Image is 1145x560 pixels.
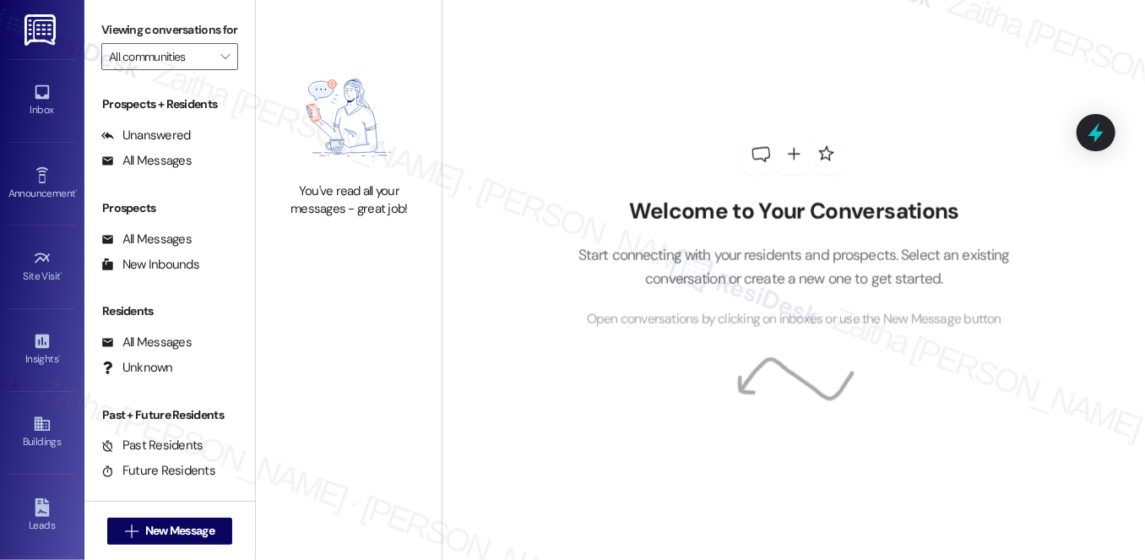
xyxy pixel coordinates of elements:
i:  [220,50,230,63]
img: empty-state [274,62,423,174]
button: New Message [107,518,232,545]
span: • [75,185,78,197]
span: • [58,351,61,362]
h2: Welcome to Your Conversations [552,198,1035,226]
div: All Messages [101,334,192,351]
div: Unanswered [101,127,191,144]
label: Viewing conversations for [101,17,238,43]
a: Leads [8,493,76,539]
span: • [61,268,63,280]
img: ResiDesk Logo [24,14,59,46]
span: Open conversations by clicking on inboxes or use the New Message button [587,308,1001,329]
div: Unknown [101,359,173,377]
a: Site Visit • [8,244,76,290]
div: Future Residents [101,462,215,480]
div: Past Residents [101,437,203,454]
a: Inbox [8,78,76,123]
a: Buildings [8,410,76,455]
p: Start connecting with your residents and prospects. Select an existing conversation or create a n... [552,242,1035,291]
a: Insights • [8,327,76,372]
div: Past + Future Residents [84,406,255,424]
div: New Inbounds [101,256,199,274]
i:  [125,525,138,538]
div: You've read all your messages - great job! [274,182,423,219]
div: All Messages [101,152,192,170]
div: Prospects [84,199,255,217]
div: Prospects + Residents [84,95,255,113]
div: Residents [84,302,255,320]
input: All communities [109,43,211,70]
span: New Message [145,522,214,540]
div: All Messages [101,231,192,248]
